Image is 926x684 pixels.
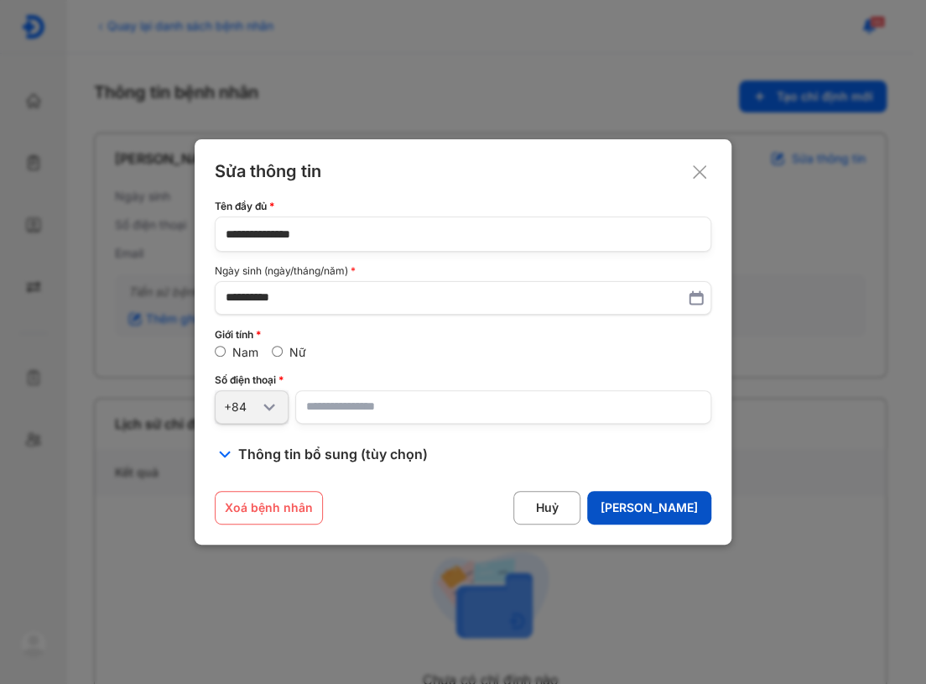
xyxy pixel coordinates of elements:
[513,491,580,525] button: Huỷ
[215,373,711,387] div: Số điện thoại
[601,500,698,515] div: [PERSON_NAME]
[238,444,428,464] span: Thông tin bổ sung (tùy chọn)
[215,491,323,525] button: Xoá bệnh nhân
[215,265,711,277] div: Ngày sinh (ngày/tháng/năm)
[587,491,711,525] button: [PERSON_NAME]
[224,399,259,415] div: +84
[232,345,258,359] label: Nam
[215,328,711,342] div: Giới tính
[215,159,711,183] div: Sửa thông tin
[289,345,306,359] label: Nữ
[215,200,711,213] div: Tên đầy đủ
